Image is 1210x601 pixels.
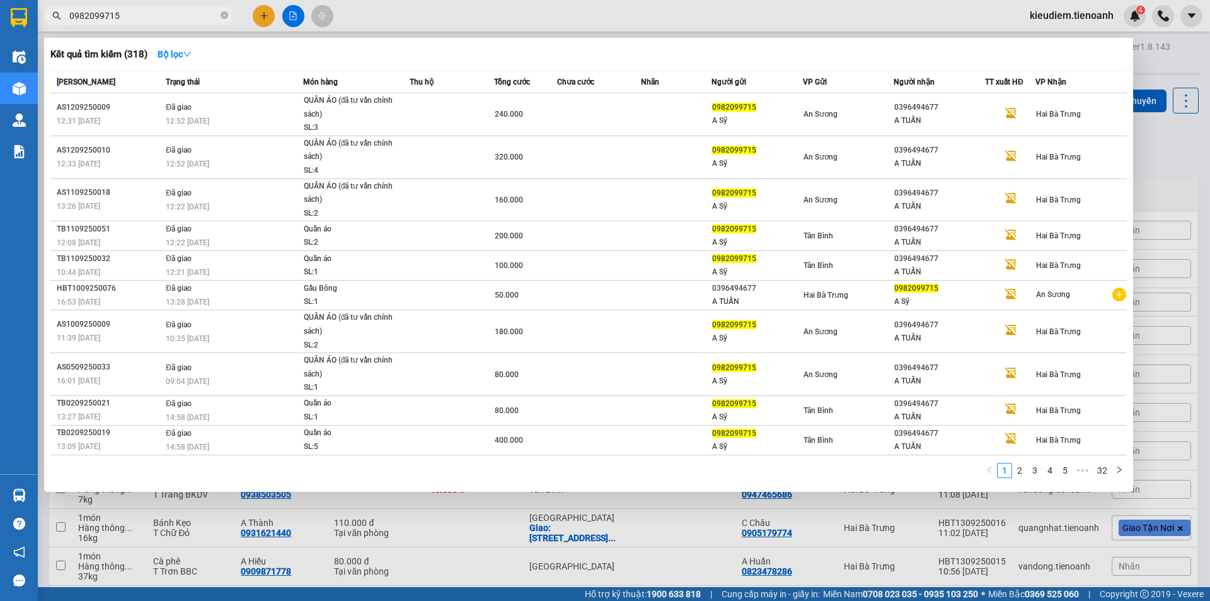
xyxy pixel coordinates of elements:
span: Hai Bà Trưng [804,291,848,300]
li: Previous Page [982,463,997,478]
span: Hai Bà Trưng [1036,195,1081,204]
span: Chưa cước [557,78,594,86]
span: 0982099715 [712,103,756,112]
span: Đã giao [166,225,192,233]
div: TB0209250021 [57,397,162,410]
span: 16:01 [DATE] [57,376,100,385]
span: An Sương [804,110,838,119]
span: Hai Bà Trưng [1036,436,1081,445]
div: SL: 2 [304,207,398,221]
span: 13:26 [DATE] [57,202,100,211]
span: Tân Bình [804,261,833,270]
div: HBT1009250076 [57,282,162,295]
div: A TUẤN [894,236,984,249]
span: Tổng cước [494,78,530,86]
span: Đã giao [166,399,192,408]
span: 0982099715 [712,320,756,329]
span: 240.000 [495,110,523,119]
li: 1 [997,463,1012,478]
span: close-circle [221,10,228,22]
span: 14:58 [DATE] [166,413,209,422]
div: TB1109250032 [57,252,162,265]
input: Tìm tên, số ĐT hoặc mã đơn [69,9,218,23]
div: AS1209250010 [57,144,162,157]
img: warehouse-icon [13,489,26,502]
span: ••• [1073,463,1093,478]
div: A Sỹ [712,440,802,453]
div: A TUẤN [894,411,984,424]
span: VP Nhận [1035,78,1066,86]
span: 0982099715 [712,225,756,233]
div: TB0209250019 [57,426,162,440]
span: search [52,11,61,20]
div: 0396494677 [894,223,984,236]
div: 0396494677 [894,101,984,114]
span: close-circle [221,11,228,19]
div: AS0509250033 [57,361,162,374]
span: 12:52 [DATE] [166,117,209,125]
span: Thu hộ [410,78,434,86]
a: 1 [998,464,1011,477]
img: warehouse-icon [13,50,26,64]
span: Tân Bình [804,436,833,445]
span: 13:27 [DATE] [57,412,100,421]
span: 400.000 [495,436,523,445]
li: 5 [1057,463,1073,478]
span: Món hàng [303,78,338,86]
span: 12:08 [DATE] [57,238,100,247]
div: A Sỹ [894,295,984,308]
img: solution-icon [13,145,26,158]
span: 16:53 [DATE] [57,298,100,306]
div: SL: 1 [304,265,398,279]
li: Next 5 Pages [1073,463,1093,478]
span: Đã giao [166,103,192,112]
span: 12:22 [DATE] [166,238,209,247]
div: QUẦN ÁO (đã tư vấn chính sách) [304,354,398,381]
div: 0396494677 [894,144,984,157]
span: Đã giao [166,429,192,438]
span: question-circle [13,518,25,530]
div: 0396494677 [894,318,984,332]
div: A Sỹ [712,157,802,170]
div: 0396494677 [894,361,984,375]
span: 50.000 [495,291,519,300]
div: 0396494677 [712,282,802,295]
span: 0982099715 [712,399,756,408]
div: QUẦN ÁO (đã tư vấn chính sách) [304,311,398,338]
div: TB1109250051 [57,223,162,236]
span: 12:21 [DATE] [166,268,209,277]
div: A Sỹ [712,265,802,279]
li: 3 [1027,463,1042,478]
span: 11:39 [DATE] [57,334,100,342]
div: SL: 2 [304,236,398,250]
div: A TUẤN [894,440,984,453]
span: [PERSON_NAME] [57,78,115,86]
div: Quần áo [304,252,398,266]
a: 4 [1043,464,1057,477]
span: 0982099715 [894,284,938,293]
span: 160.000 [495,195,523,204]
button: right [1112,463,1127,478]
div: SL: 1 [304,411,398,424]
div: AS1109250018 [57,186,162,199]
span: Tân Bình [804,231,833,240]
span: Đã giao [166,284,192,293]
span: 180.000 [495,327,523,336]
span: Hai Bà Trưng [1036,231,1081,240]
div: A TUẤN [894,200,984,213]
a: 5 [1058,464,1072,477]
div: Quần áo [304,426,398,440]
div: A Sỹ [712,236,802,249]
span: An Sương [1036,290,1070,299]
span: 100.000 [495,261,523,270]
span: 0982099715 [712,429,756,438]
div: AS1209250009 [57,101,162,114]
div: A Sỹ [712,411,802,424]
span: 12:33 [DATE] [57,160,100,168]
span: Hai Bà Trưng [1036,406,1081,415]
a: 3 [1028,464,1042,477]
span: Hai Bà Trưng [1036,261,1081,270]
button: Bộ lọcdown [147,44,202,64]
span: An Sương [804,370,838,379]
span: Hai Bà Trưng [1036,110,1081,119]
